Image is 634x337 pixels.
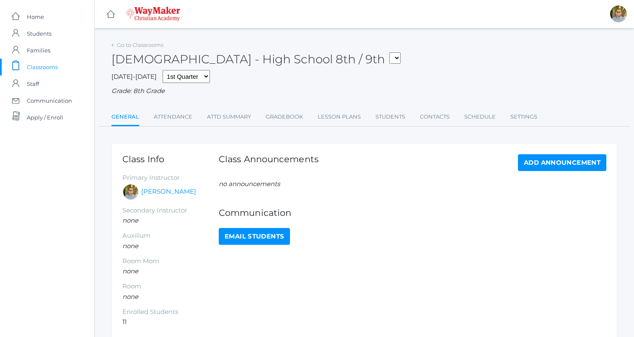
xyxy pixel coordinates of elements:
h2: [DEMOGRAPHIC_DATA] - High School 8th / 9th [111,53,401,66]
div: Grade: 8th Grade [111,86,617,96]
em: none [122,216,138,224]
em: none [122,242,138,250]
a: Attendance [154,109,192,125]
h5: Secondary Instructor [122,207,219,214]
a: Schedule [464,109,496,125]
em: none [122,293,138,301]
a: Attd Summary [207,109,251,125]
span: Communication [27,92,72,109]
h5: Auxilium [122,232,219,239]
h1: Communication [219,208,606,218]
span: Staff [27,75,39,92]
span: [DATE]-[DATE] [111,73,157,80]
span: Students [27,25,52,42]
a: General [111,109,139,127]
a: Students [375,109,405,125]
a: Go to Classrooms [117,41,163,48]
span: Families [27,42,50,59]
span: Classrooms [27,59,58,75]
em: no announcements [219,180,280,188]
div: Kylen Braileanu [610,5,627,22]
span: Home [27,8,44,25]
a: Add Announcement [518,154,606,171]
div: Kylen Braileanu [122,184,139,200]
a: Lesson Plans [318,109,361,125]
h5: Room [122,283,219,290]
a: [PERSON_NAME] [141,187,196,197]
em: none [122,267,138,275]
span: Apply / Enroll [27,109,63,126]
a: Gradebook [266,109,303,125]
img: 4_waymaker-logo-stack-white.png [126,7,180,21]
a: Contacts [420,109,450,125]
li: 11 [122,317,219,327]
h5: Enrolled Students [122,308,219,316]
h1: Class Announcements [219,154,318,169]
h1: Class Info [122,154,219,164]
h5: Primary Instructor [122,174,219,181]
h5: Room Mom [122,258,219,265]
a: Email Students [219,228,290,245]
a: Settings [510,109,537,125]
